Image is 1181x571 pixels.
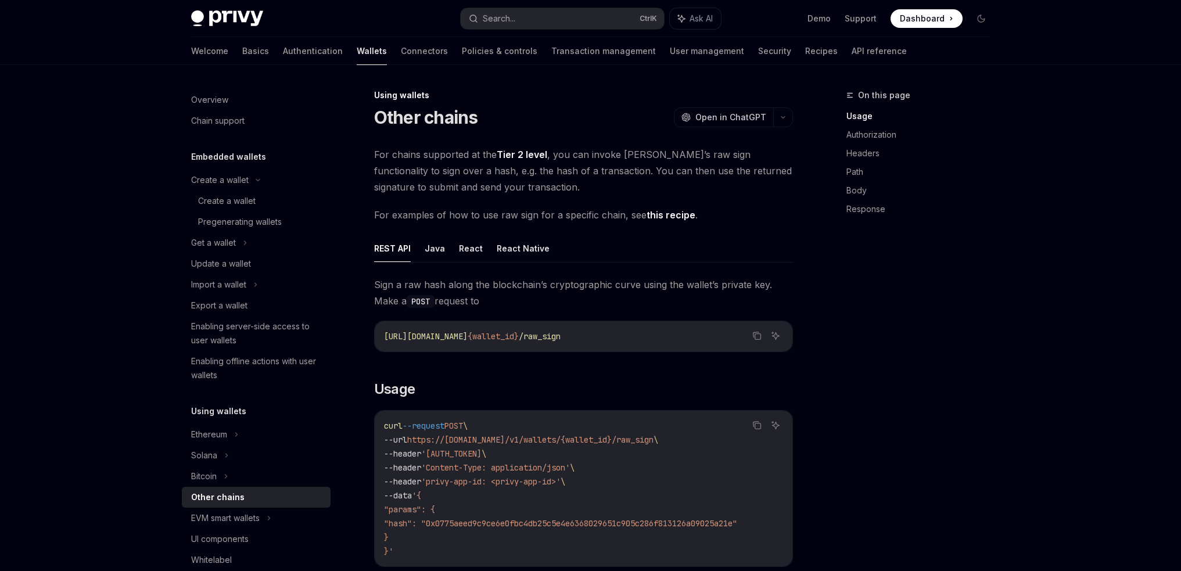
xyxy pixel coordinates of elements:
[191,319,324,347] div: Enabling server-side access to user wallets
[805,37,838,65] a: Recipes
[182,191,331,211] a: Create a wallet
[846,107,1000,125] a: Usage
[374,89,793,101] div: Using wallets
[374,107,478,128] h1: Other chains
[846,144,1000,163] a: Headers
[384,532,389,543] span: }
[182,211,331,232] a: Pregenerating wallets
[191,404,246,418] h5: Using wallets
[384,448,421,459] span: --header
[384,504,435,515] span: "params": {
[182,253,331,274] a: Update a wallet
[463,421,468,431] span: \
[283,37,343,65] a: Authentication
[191,150,266,164] h5: Embedded wallets
[519,331,561,342] span: /raw_sign
[845,13,877,24] a: Support
[670,8,721,29] button: Ask AI
[670,37,744,65] a: User management
[374,380,415,398] span: Usage
[403,421,444,431] span: --request
[182,295,331,316] a: Export a wallet
[768,328,783,343] button: Ask AI
[690,13,713,24] span: Ask AI
[461,8,664,29] button: Search...CtrlK
[459,235,483,262] button: React
[846,125,1000,144] a: Authorization
[191,532,249,546] div: UI components
[407,434,654,445] span: https://[DOMAIN_NAME]/v1/wallets/{wallet_id}/raw_sign
[846,200,1000,218] a: Response
[384,421,403,431] span: curl
[191,354,324,382] div: Enabling offline actions with user wallets
[749,328,764,343] button: Copy the contents from the code block
[483,12,515,26] div: Search...
[182,487,331,508] a: Other chains
[852,37,907,65] a: API reference
[384,546,393,556] span: }'
[462,37,537,65] a: Policies & controls
[900,13,945,24] span: Dashboard
[468,331,519,342] span: {wallet_id}
[384,518,737,529] span: "hash": "0x0775aeed9c9ce6e0fbc4db25c5e4e6368029651c905c286f813126a09025a21e"
[191,10,263,27] img: dark logo
[191,490,245,504] div: Other chains
[647,209,695,221] a: this recipe
[242,37,269,65] a: Basics
[374,276,793,309] span: Sign a raw hash along the blockchain’s cryptographic curve using the wallet’s private key. Make a...
[891,9,963,28] a: Dashboard
[191,257,251,271] div: Update a wallet
[198,194,256,208] div: Create a wallet
[384,476,421,487] span: --header
[768,418,783,433] button: Ask AI
[972,9,990,28] button: Toggle dark mode
[384,490,412,501] span: --data
[846,181,1000,200] a: Body
[551,37,656,65] a: Transaction management
[191,299,247,313] div: Export a wallet
[357,37,387,65] a: Wallets
[384,434,407,445] span: --url
[674,107,773,127] button: Open in ChatGPT
[182,351,331,386] a: Enabling offline actions with user wallets
[695,112,766,123] span: Open in ChatGPT
[191,173,249,187] div: Create a wallet
[191,511,260,525] div: EVM smart wallets
[561,476,565,487] span: \
[191,428,227,441] div: Ethereum
[191,469,217,483] div: Bitcoin
[654,434,658,445] span: \
[482,448,486,459] span: \
[425,235,445,262] button: Java
[191,114,245,128] div: Chain support
[191,236,236,250] div: Get a wallet
[846,163,1000,181] a: Path
[412,490,421,501] span: '{
[384,462,421,473] span: --header
[374,235,411,262] button: REST API
[191,553,232,567] div: Whitelabel
[182,529,331,550] a: UI components
[749,418,764,433] button: Copy the contents from the code block
[374,146,793,195] span: For chains supported at the , you can invoke [PERSON_NAME]’s raw sign functionality to sign over ...
[421,448,482,459] span: '[AUTH_TOKEN]
[182,110,331,131] a: Chain support
[497,235,550,262] button: React Native
[182,550,331,570] a: Whitelabel
[191,448,217,462] div: Solana
[421,462,570,473] span: 'Content-Type: application/json'
[421,476,561,487] span: 'privy-app-id: <privy-app-id>'
[401,37,448,65] a: Connectors
[497,149,547,161] a: Tier 2 level
[191,278,246,292] div: Import a wallet
[191,37,228,65] a: Welcome
[444,421,463,431] span: POST
[384,331,468,342] span: [URL][DOMAIN_NAME]
[182,316,331,351] a: Enabling server-side access to user wallets
[570,462,575,473] span: \
[807,13,831,24] a: Demo
[407,295,435,308] code: POST
[640,14,657,23] span: Ctrl K
[858,88,910,102] span: On this page
[374,207,793,223] span: For examples of how to use raw sign for a specific chain, see .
